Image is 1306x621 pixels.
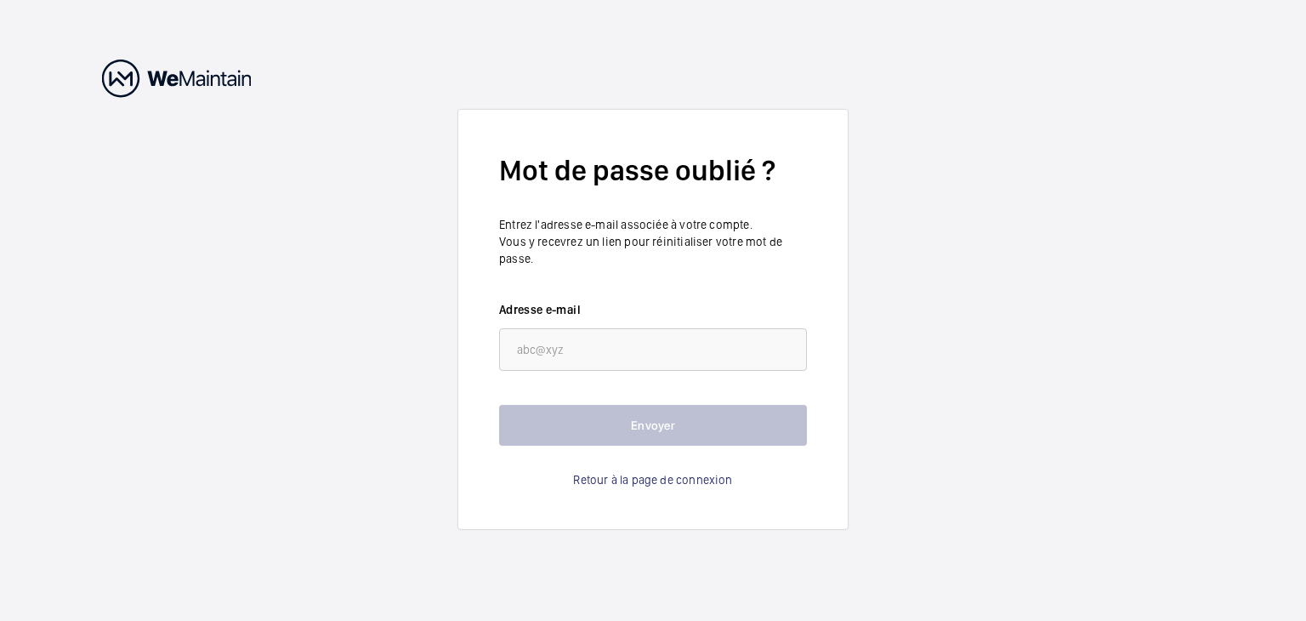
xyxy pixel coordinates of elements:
[499,216,807,267] p: Entrez l'adresse e-mail associée à votre compte. Vous y recevrez un lien pour réinitialiser votre...
[499,151,807,191] h2: Mot de passe oublié ?
[499,405,807,446] button: Envoyer
[573,471,732,488] a: Retour à la page de connexion
[499,328,807,371] input: abc@xyz
[499,301,807,318] label: Adresse e-mail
